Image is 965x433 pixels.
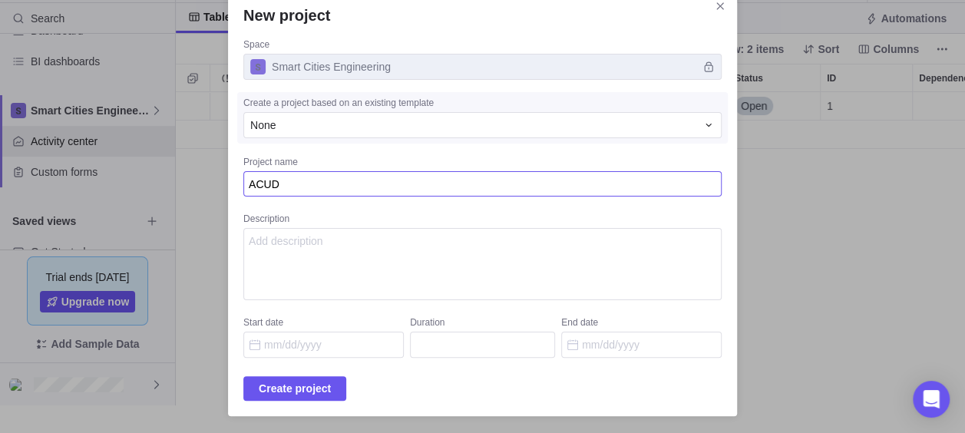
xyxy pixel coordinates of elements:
span: None [250,117,276,133]
input: Start date [243,332,404,358]
div: Create a project based on an existing template [243,97,722,112]
input: End date [561,332,722,358]
div: Open Intercom Messenger [913,381,950,418]
div: Space [243,38,722,54]
div: Project name [243,156,722,171]
textarea: Description [243,228,722,300]
h2: New project [243,5,722,26]
textarea: Project name [243,171,722,197]
input: Duration [410,332,555,358]
div: Start date [243,316,404,332]
div: Duration [410,316,555,332]
span: Create project [259,379,331,398]
div: End date [561,316,722,332]
span: Create project [243,376,346,401]
div: Description [243,213,722,228]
